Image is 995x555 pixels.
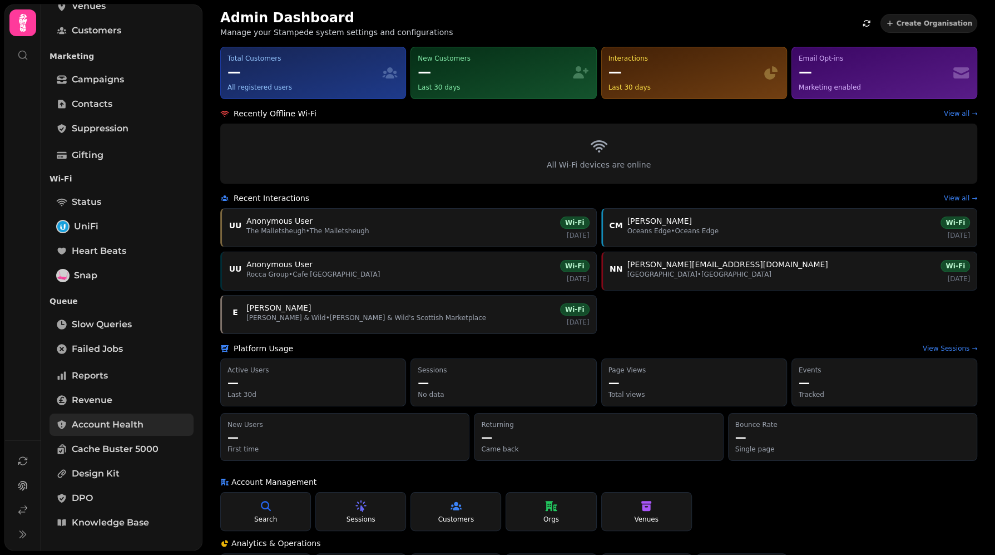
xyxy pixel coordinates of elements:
[49,68,194,91] a: Campaigns
[246,313,486,322] p: • [PERSON_NAME] & Wild's Scottish Marketplace
[72,467,120,480] span: Design Kit
[220,477,977,488] h2: Account Management
[49,169,194,189] p: Wi-Fi
[608,375,780,390] p: —
[74,269,97,282] span: Snap
[227,429,462,445] p: —
[227,375,399,390] p: —
[57,270,68,281] img: Snap
[560,274,590,283] p: [DATE]
[506,492,596,531] a: Orgs
[49,512,194,534] a: Knowledge Base
[220,538,977,549] h2: Analytics & Operations
[72,73,124,86] span: Campaigns
[72,516,149,529] span: Knowledge Base
[49,264,194,287] a: SnapSnap
[234,108,316,119] h2: Recently Offline Wi-Fi
[49,463,194,485] a: Design Kit
[609,220,622,231] span: CM
[627,227,719,235] p: • Oceans Edge
[227,366,399,375] p: Active Users
[940,217,970,229] div: Wi-Fi
[57,221,68,232] img: UniFi
[234,159,964,170] p: All Wi-Fi devices are online
[560,217,590,229] div: Wi-Fi
[601,492,692,531] a: Venues
[227,390,399,399] p: Last 30d
[560,303,590,316] div: Wi-Fi
[410,492,501,531] a: Customers
[735,420,970,429] p: Bounce Rate
[246,270,380,279] p: • Cafe [GEOGRAPHIC_DATA]
[608,515,685,524] div: Venues
[944,109,977,118] a: View all →
[72,369,108,382] span: Reports
[627,227,671,235] span: Oceans Edge
[227,420,462,429] p: New Users
[418,83,571,92] div: Last 30 days
[627,259,828,270] span: [PERSON_NAME][EMAIL_ADDRESS][DOMAIN_NAME]
[72,418,143,431] span: Account Health
[72,24,121,37] span: Customers
[627,270,828,279] p: • [GEOGRAPHIC_DATA]
[49,438,194,460] a: Cache Buster 5000
[944,194,977,203] a: View all →
[560,318,590,327] p: [DATE]
[49,338,194,360] a: Failed Jobs
[49,144,194,166] a: Gifting
[220,27,453,38] p: Manage your Stampede system settings and configurations
[49,93,194,115] a: Contacts
[799,375,970,390] p: —
[72,342,123,356] span: Failed Jobs
[923,344,977,353] a: View Sessions →
[481,429,716,445] p: —
[560,260,590,272] div: Wi-Fi
[481,445,716,454] p: Came back
[897,20,972,27] span: Create Organisation
[49,46,194,66] p: Marketing
[49,117,194,140] a: Suppression
[220,9,434,27] h2: Admin Dashboard
[799,390,970,399] p: Tracked
[627,215,692,227] span: [PERSON_NAME]
[513,515,589,524] div: Orgs
[246,227,369,235] p: • The Malletsheugh
[608,83,762,92] div: Last 30 days
[227,515,304,524] div: Search
[627,271,697,278] span: [GEOGRAPHIC_DATA]
[481,420,716,429] p: Returning
[246,271,289,278] span: Rocca Group
[72,318,132,331] span: Slow Queries
[418,390,589,399] p: No data
[560,231,590,240] p: [DATE]
[940,274,970,283] p: [DATE]
[940,260,970,272] div: Wi-Fi
[72,394,112,407] span: Revenue
[49,291,194,311] p: Queue
[72,122,128,135] span: Suppression
[49,240,194,262] a: Heart beats
[72,492,93,505] span: DPO
[799,83,952,92] div: Marketing enabled
[323,515,399,524] div: Sessions
[799,63,952,81] div: —
[49,313,194,336] a: Slow Queries
[246,302,311,313] span: [PERSON_NAME]
[418,375,589,390] p: —
[49,389,194,411] a: Revenue
[49,215,194,238] a: UniFiUniFi
[246,215,313,227] span: Anonymous User
[608,366,780,375] p: Page Views
[74,220,98,233] span: UniFi
[49,19,194,42] a: Customers
[232,307,238,318] span: E
[418,366,589,375] p: Sessions
[229,220,242,231] span: UU
[72,97,112,111] span: Contacts
[49,365,194,387] a: Reports
[229,263,242,274] span: UU
[246,314,326,322] span: [PERSON_NAME] & Wild
[608,63,762,81] div: —
[418,54,571,63] div: New Customers
[227,54,381,63] div: Total Customers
